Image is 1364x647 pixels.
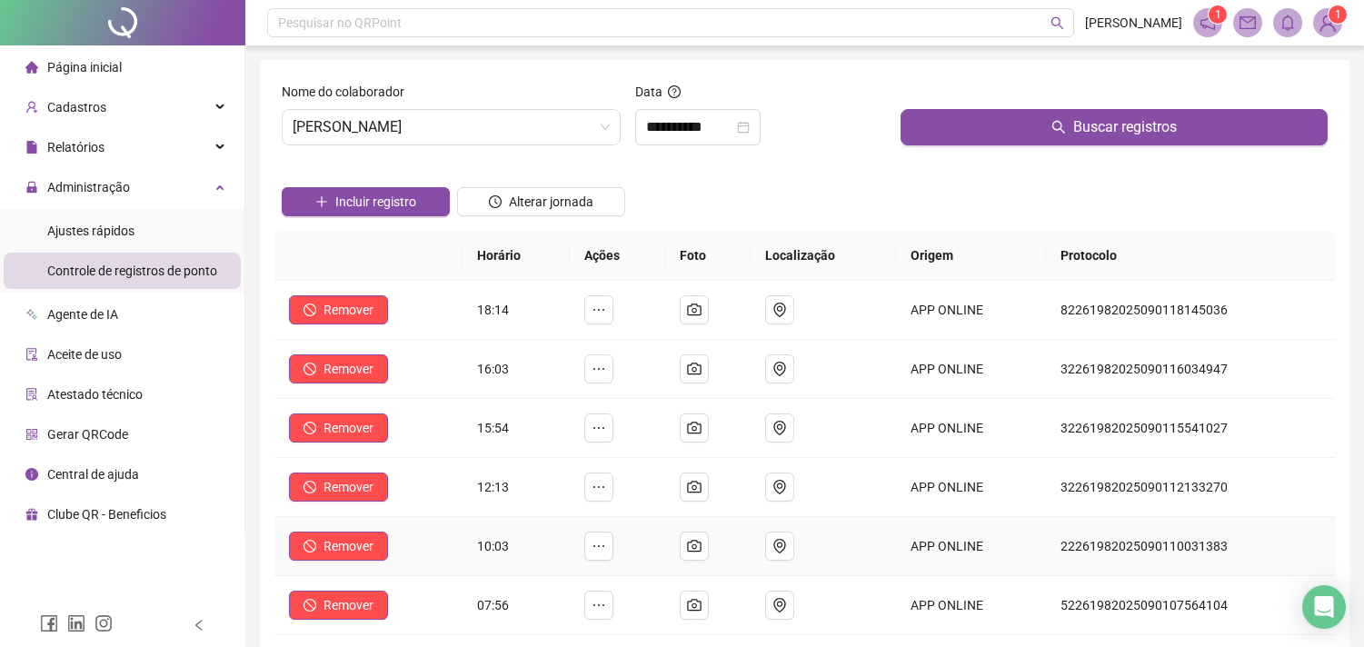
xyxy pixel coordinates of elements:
span: user-add [25,101,38,114]
span: Cadastros [47,100,106,114]
span: ellipsis [592,598,606,612]
span: question-circle [668,85,681,98]
th: Origem [896,231,1046,281]
button: Remover [289,354,388,383]
td: APP ONLINE [896,281,1046,340]
span: Controle de registros de ponto [47,264,217,278]
span: linkedin [67,614,85,632]
span: stop [304,599,316,612]
span: camera [687,480,702,494]
th: Protocolo [1046,231,1335,281]
td: 52261982025090107564104 [1046,576,1335,635]
button: Alterar jornada [457,187,625,216]
span: Remover [324,536,373,556]
span: Data [635,85,662,99]
span: stop [304,363,316,375]
span: Administração [47,180,130,194]
span: Central de ajuda [47,467,139,482]
sup: 1 [1209,5,1227,24]
span: clock-circle [489,195,502,208]
td: 32261982025090116034947 [1046,340,1335,399]
button: Buscar registros [901,109,1328,145]
span: environment [772,303,787,317]
td: 82261982025090118145036 [1046,281,1335,340]
span: 12:13 [477,480,509,494]
span: camera [687,362,702,376]
span: 07:56 [477,598,509,612]
span: stop [304,540,316,552]
span: Remover [324,418,373,438]
span: ellipsis [592,421,606,435]
td: 22261982025090110031383 [1046,517,1335,576]
span: [PERSON_NAME] [1085,13,1182,33]
td: APP ONLINE [896,576,1046,635]
span: ellipsis [592,539,606,553]
a: Alterar jornada [457,196,625,211]
span: camera [687,539,702,553]
span: Atestado técnico [47,387,143,402]
span: qrcode [25,428,38,441]
span: environment [772,539,787,553]
span: notification [1200,15,1216,31]
span: camera [687,598,702,612]
span: solution [25,388,38,401]
span: Página inicial [47,60,122,75]
span: facebook [40,614,58,632]
span: info-circle [25,468,38,481]
span: Buscar registros [1073,116,1177,138]
span: environment [772,421,787,435]
button: Remover [289,295,388,324]
span: stop [304,422,316,434]
span: environment [772,598,787,612]
span: plus [315,195,328,208]
span: camera [687,421,702,435]
span: ellipsis [592,362,606,376]
span: environment [772,480,787,494]
span: left [193,619,205,632]
button: Incluir registro [282,187,450,216]
span: Clube QR - Beneficios [47,507,166,522]
th: Localização [751,231,896,281]
span: Ajustes rápidos [47,224,134,238]
span: file [25,141,38,154]
span: 18:14 [477,303,509,317]
span: Alterar jornada [509,192,593,212]
span: ellipsis [592,480,606,494]
button: Remover [289,473,388,502]
span: stop [304,304,316,316]
span: audit [25,348,38,361]
th: Horário [463,231,570,281]
span: mail [1240,15,1256,31]
span: search [1050,16,1064,30]
span: camera [687,303,702,317]
td: APP ONLINE [896,399,1046,458]
th: Ações [570,231,664,281]
button: Remover [289,532,388,561]
span: Remover [324,595,373,615]
span: bell [1279,15,1296,31]
td: APP ONLINE [896,458,1046,517]
th: Foto [665,231,751,281]
td: APP ONLINE [896,517,1046,576]
img: 85695 [1314,9,1341,36]
span: Remover [324,359,373,379]
button: Remover [289,591,388,620]
td: APP ONLINE [896,340,1046,399]
span: gift [25,508,38,521]
span: 10:03 [477,539,509,553]
span: lock [25,181,38,194]
span: search [1051,120,1066,134]
span: instagram [95,614,113,632]
span: stop [304,481,316,493]
td: 32261982025090115541027 [1046,399,1335,458]
span: 1 [1335,8,1341,21]
span: Incluir registro [335,192,416,212]
span: Remover [324,300,373,320]
span: 15:54 [477,421,509,435]
span: Remover [324,477,373,497]
div: Open Intercom Messenger [1302,585,1346,629]
sup: Atualize o seu contato no menu Meus Dados [1329,5,1347,24]
span: home [25,61,38,74]
span: Aceite de uso [47,347,122,362]
span: 1 [1215,8,1221,21]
